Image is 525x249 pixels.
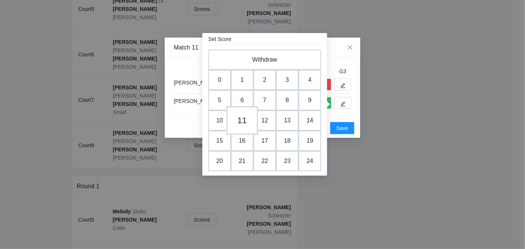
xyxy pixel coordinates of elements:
td: 14 [299,110,321,131]
td: 15 [208,131,231,151]
span: close [347,44,353,50]
td: 9 [299,90,321,110]
td: 6 [231,90,253,110]
button: Save [330,122,354,134]
td: 19 [299,131,321,151]
td: 12 [253,110,276,131]
td: 1 [231,70,253,90]
td: 16 [231,131,253,151]
td: 7 [253,90,276,110]
td: 0 [208,70,231,90]
td: 4 [299,70,321,90]
div: Set Score [208,35,231,43]
td: 11 [226,106,258,135]
td: 21 [231,151,253,171]
td: 18 [276,131,299,151]
span: Save [336,124,348,132]
td: 3 [276,70,299,90]
div: Match 11 [174,44,351,52]
td: 2 [253,70,276,90]
td: 13 [276,110,299,131]
span: edit [340,83,346,88]
div: [PERSON_NAME] & [PERSON_NAME] [174,97,267,105]
span: edit [340,101,346,107]
td: 5 [208,90,231,110]
td: 8 [276,90,299,110]
td: 22 [253,151,276,171]
div: G3 [334,67,351,75]
div: [PERSON_NAME] & [PERSON_NAME] [174,78,267,87]
td: 20 [208,151,231,171]
button: Close [340,38,360,58]
button: edit [334,97,351,109]
td: 23 [276,151,299,171]
td: 24 [299,151,321,171]
td: 10 [208,110,231,131]
td: 17 [253,131,276,151]
td: Withdraw [208,50,321,70]
button: edit [334,78,351,91]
